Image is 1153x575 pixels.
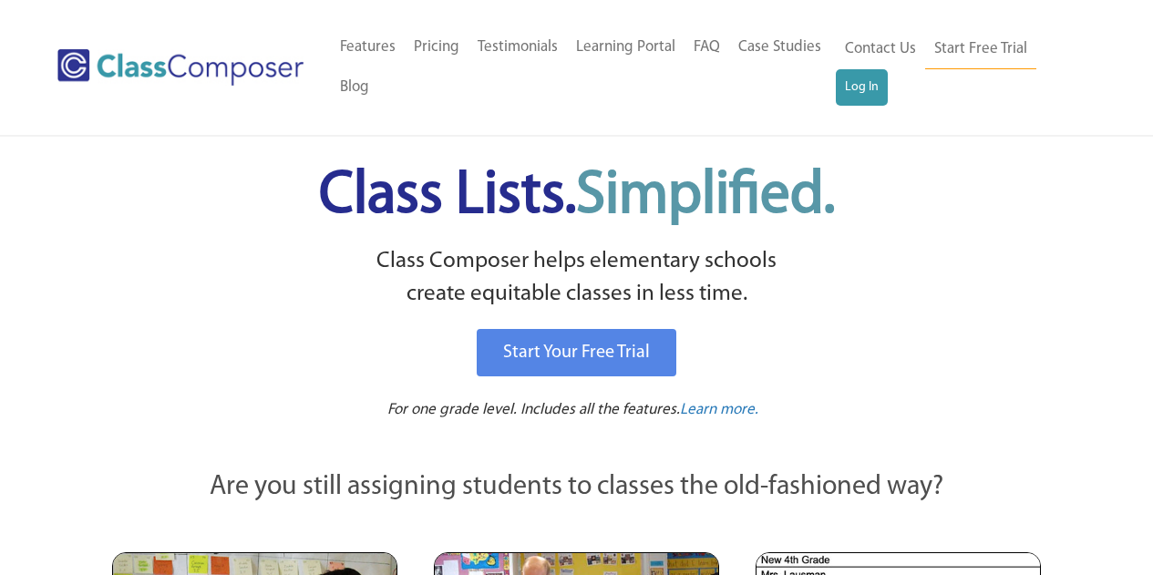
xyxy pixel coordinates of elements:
span: Learn more. [680,402,758,417]
a: FAQ [685,27,729,67]
a: Contact Us [836,29,925,69]
nav: Header Menu [331,27,836,108]
nav: Header Menu [836,29,1082,106]
span: Start Your Free Trial [503,344,650,362]
p: Are you still assigning students to classes the old-fashioned way? [112,467,1042,508]
span: Class Lists. [319,167,835,226]
p: Class Composer helps elementary schools create equitable classes in less time. [109,245,1045,312]
a: Start Free Trial [925,29,1036,70]
span: Simplified. [576,167,835,226]
a: Pricing [405,27,468,67]
a: Start Your Free Trial [477,329,676,376]
a: Testimonials [468,27,567,67]
a: Features [331,27,405,67]
a: Case Studies [729,27,830,67]
img: Class Composer [57,49,304,86]
a: Blog [331,67,378,108]
span: For one grade level. Includes all the features. [387,402,680,417]
a: Log In [836,69,888,106]
a: Learn more. [680,399,758,422]
a: Learning Portal [567,27,685,67]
